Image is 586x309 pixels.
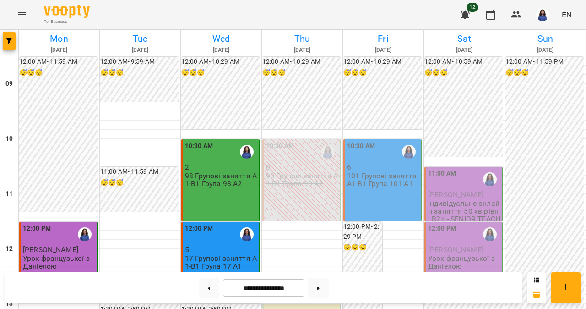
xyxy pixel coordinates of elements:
img: Voopty Logo [44,5,90,18]
p: 101 Групові заняття А1-В1 Група 101 А1 [347,172,419,188]
h6: 😴😴😴 [424,68,503,78]
h6: 12:00 AM - 10:29 AM [181,57,260,67]
h6: 12:00 AM - 10:59 AM [424,57,503,67]
h6: [DATE] [20,46,98,55]
h6: [DATE] [344,46,422,55]
label: 10:30 AM [185,141,213,151]
h6: 😴😴😴 [262,68,341,78]
h6: 😴😴😴 [19,68,98,78]
span: For Business [44,19,90,25]
h6: Fri [344,32,422,46]
p: 0 [266,163,338,171]
h6: 😴😴😴 [505,68,584,78]
h6: 12:00 AM - 9:59 AM [100,57,179,67]
label: 10:30 AM [347,141,375,151]
h6: 09 [5,79,13,89]
img: Даніела [402,145,416,159]
h6: 12:00 AM - 10:29 AM [343,57,422,67]
h6: 12 [5,244,13,254]
h6: 11:00 AM - 11:59 AM [100,167,179,177]
img: Даніела [240,145,254,159]
h6: [DATE] [263,46,341,55]
img: 896d7bd98bada4a398fcb6f6c121a1d1.png [536,8,549,21]
span: EN [562,10,571,19]
img: Даніела [78,227,92,241]
img: Даніела [483,172,497,186]
button: Menu [11,4,33,26]
h6: 😴😴😴 [100,68,179,78]
span: [PERSON_NAME] [23,245,78,254]
h6: 10 [5,134,13,144]
span: 12 [467,3,478,12]
p: 6 [347,163,419,171]
img: Даніела [483,227,497,241]
span: [PERSON_NAME] [428,190,483,199]
h6: 12:00 AM - 11:59 PM [505,57,584,67]
h6: [DATE] [182,46,260,55]
p: Урок французької з Даніелою [23,254,95,270]
label: 11:00 AM [428,169,456,179]
h6: Tue [101,32,179,46]
p: 5 [185,246,257,254]
label: 12:00 PM [185,224,213,234]
span: [PERSON_NAME] [428,245,483,254]
p: 90 Групові заняття А1-В1 Група 90 А2 [266,172,338,188]
h6: 😴😴😴 [100,178,179,188]
h6: 12:00 PM - 2:29 PM [343,222,382,242]
h6: 12:00 AM - 11:59 AM [19,57,98,67]
h6: 😴😴😴 [343,243,382,253]
h6: Wed [182,32,260,46]
h6: 12:00 AM - 10:29 AM [262,57,341,67]
h6: [DATE] [101,46,179,55]
img: Даніела [240,227,254,241]
p: 2 [185,163,257,171]
h6: [DATE] [425,46,503,55]
img: Даніела [321,145,335,159]
label: 10:30 AM [266,141,294,151]
h6: Mon [20,32,98,46]
label: 12:00 PM [428,224,456,234]
h6: Sun [506,32,584,46]
p: Індивідуальне онлайн заняття 50 хв рівні В2+ - SENIOR TEACHER [428,199,500,231]
h6: [DATE] [506,46,584,55]
button: EN [558,6,575,23]
p: 98 Групові заняття А1-В1 Група 98 А2 [185,172,257,188]
p: Урок французької з Даніелою [428,254,500,270]
h6: 😴😴😴 [343,68,422,78]
h6: Thu [263,32,341,46]
label: 12:00 PM [23,224,51,234]
p: 17 Групові заняття А1-В1 Група 17 А1 [185,254,257,270]
h6: 😴😴😴 [181,68,260,78]
h6: Sat [425,32,503,46]
h6: 11 [5,189,13,199]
